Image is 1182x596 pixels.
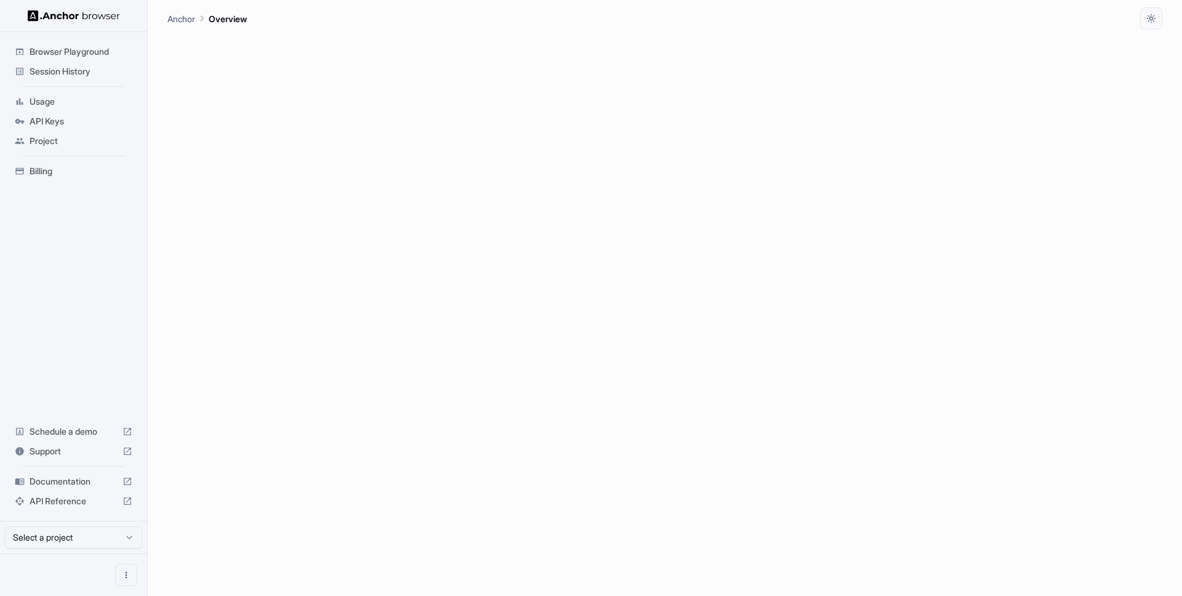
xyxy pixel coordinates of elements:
img: Anchor Logo [28,10,120,22]
div: Browser Playground [10,42,137,62]
span: API Keys [30,115,132,127]
span: Project [30,135,132,147]
p: Anchor [167,12,195,25]
div: Billing [10,161,137,181]
span: Usage [30,95,132,108]
span: Support [30,445,118,457]
span: Session History [30,65,132,78]
p: Overview [209,12,247,25]
div: Documentation [10,472,137,491]
span: Documentation [30,475,118,488]
div: Usage [10,92,137,111]
div: API Reference [10,491,137,511]
div: Session History [10,62,137,81]
div: Schedule a demo [10,422,137,441]
nav: breadcrumb [167,12,247,25]
div: Project [10,131,137,151]
span: Billing [30,165,132,177]
button: Open menu [115,564,137,586]
div: API Keys [10,111,137,131]
span: Browser Playground [30,46,132,58]
span: API Reference [30,495,118,507]
span: Schedule a demo [30,425,118,438]
div: Support [10,441,137,461]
